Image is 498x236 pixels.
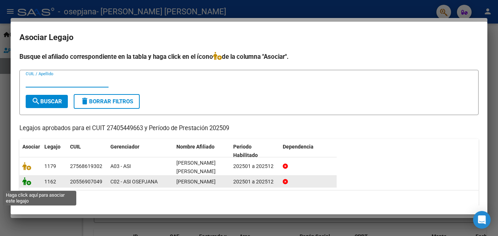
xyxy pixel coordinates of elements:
span: Asociar [22,144,40,150]
datatable-header-cell: Dependencia [280,139,337,163]
span: Buscar [32,98,62,105]
datatable-header-cell: Legajo [41,139,67,163]
button: Buscar [26,95,68,108]
span: CUIL [70,144,81,150]
datatable-header-cell: Gerenciador [107,139,173,163]
span: A03 - ASI [110,163,131,169]
span: 1162 [44,179,56,185]
div: Open Intercom Messenger [473,211,491,229]
span: Legajo [44,144,61,150]
span: Gerenciador [110,144,139,150]
div: 2 registros [19,190,479,209]
span: C02 - ASI OSEPJANA [110,179,158,185]
button: Borrar Filtros [74,94,140,109]
span: LITTERIO THOMAS FRANCESCO [176,179,216,185]
h2: Asociar Legajo [19,31,479,44]
div: 20556907049 [70,178,102,186]
datatable-header-cell: CUIL [67,139,107,163]
h4: Busque el afiliado correspondiente en la tabla y haga click en el ícono de la columna "Asociar". [19,52,479,61]
mat-icon: search [32,97,40,106]
datatable-header-cell: Asociar [19,139,41,163]
datatable-header-cell: Nombre Afiliado [173,139,230,163]
span: Nombre Afiliado [176,144,215,150]
p: Legajos aprobados para el CUIT 27405449663 y Período de Prestación 202509 [19,124,479,133]
span: Borrar Filtros [80,98,133,105]
span: 1179 [44,163,56,169]
mat-icon: delete [80,97,89,106]
div: 202501 a 202512 [233,162,277,171]
span: Dependencia [283,144,314,150]
span: CORREA URQUIJO ALMA ABIGAIL [176,160,216,174]
span: Periodo Habilitado [233,144,258,158]
div: 27568619302 [70,162,102,171]
datatable-header-cell: Periodo Habilitado [230,139,280,163]
div: 202501 a 202512 [233,178,277,186]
